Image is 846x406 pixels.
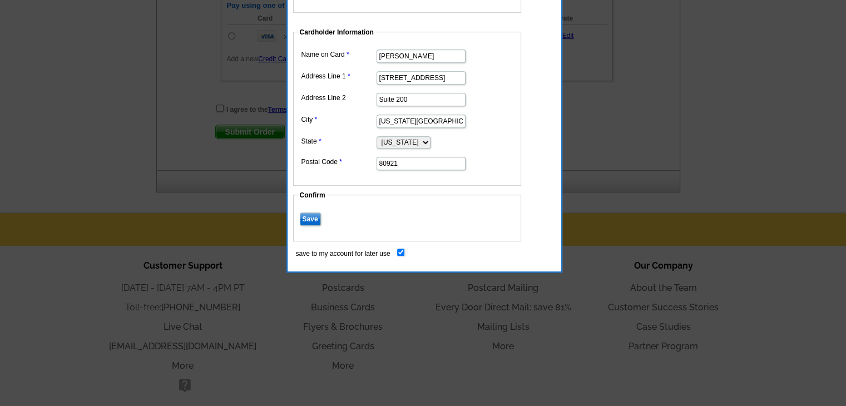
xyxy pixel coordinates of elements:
label: save to my account for later use [296,249,390,259]
label: Postal Code [301,157,375,167]
input: Save [300,212,321,226]
label: Name on Card [301,49,375,60]
label: Address Line 2 [301,93,375,103]
label: State [301,136,375,146]
label: City [301,115,375,125]
label: Address Line 1 [301,71,375,81]
legend: Cardholder Information [299,27,375,37]
legend: Confirm [299,190,326,200]
iframe: LiveChat chat widget [624,147,846,406]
